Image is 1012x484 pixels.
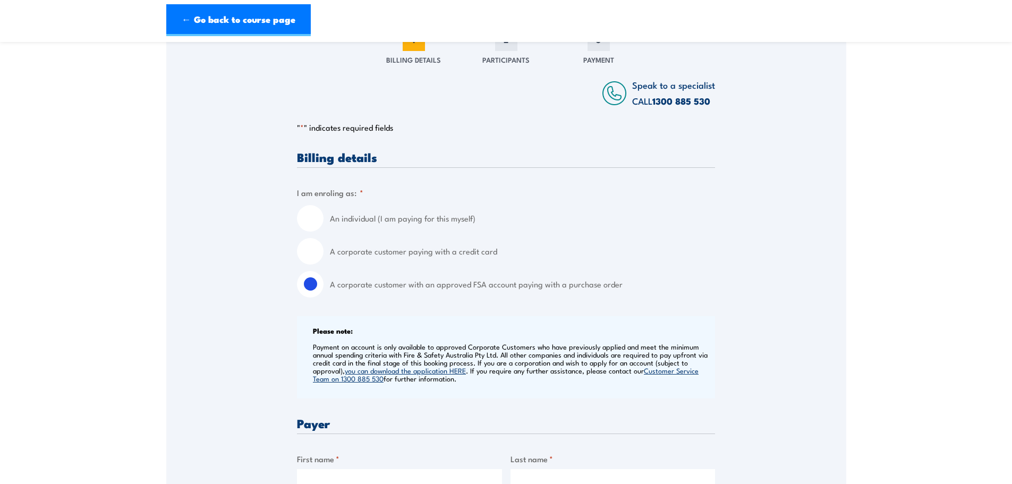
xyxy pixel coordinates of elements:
[313,366,699,383] a: Customer Service Team on 1300 885 530
[652,94,710,108] a: 1300 885 530
[511,453,716,465] label: Last name
[313,343,712,383] p: Payment on account is only available to approved Corporate Customers who have previously applied ...
[345,366,466,375] a: you can download the application HERE
[297,453,502,465] label: First name
[330,271,715,298] label: A corporate customer with an approved FSA account paying with a purchase order
[330,238,715,265] label: A corporate customer paying with a credit card
[297,417,715,429] h3: Payer
[482,54,530,65] span: Participants
[313,325,353,336] b: Please note:
[297,186,363,199] legend: I am enroling as:
[386,54,441,65] span: Billing Details
[632,78,715,107] span: Speak to a specialist CALL
[297,151,715,163] h3: Billing details
[583,54,614,65] span: Payment
[166,4,311,36] a: ← Go back to course page
[297,122,715,133] p: " " indicates required fields
[330,205,715,232] label: An individual (I am paying for this myself)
